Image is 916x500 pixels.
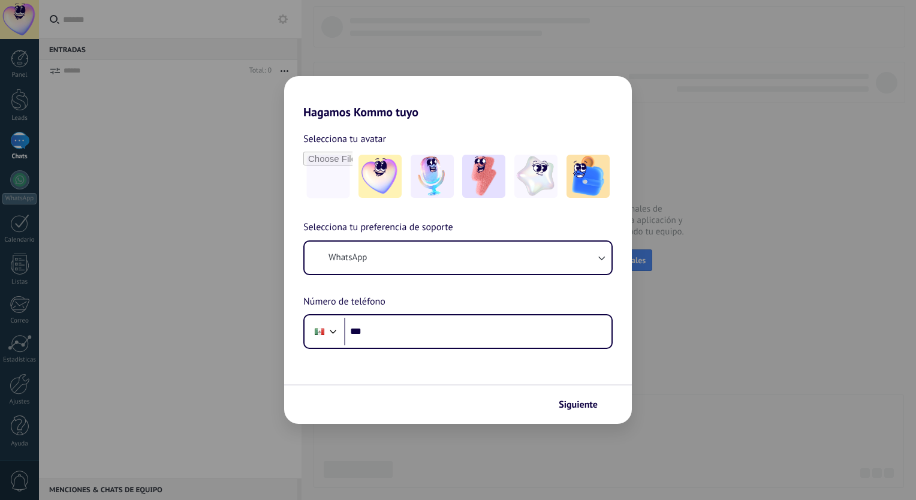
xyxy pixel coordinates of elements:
[514,155,558,198] img: -4.jpeg
[553,394,614,415] button: Siguiente
[559,400,598,409] span: Siguiente
[303,131,386,147] span: Selecciona tu avatar
[462,155,505,198] img: -3.jpeg
[284,76,632,119] h2: Hagamos Kommo tuyo
[303,220,453,236] span: Selecciona tu preferencia de soporte
[358,155,402,198] img: -1.jpeg
[329,252,367,264] span: WhatsApp
[567,155,610,198] img: -5.jpeg
[305,242,611,274] button: WhatsApp
[308,319,331,344] div: Mexico: + 52
[411,155,454,198] img: -2.jpeg
[303,294,385,310] span: Número de teléfono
